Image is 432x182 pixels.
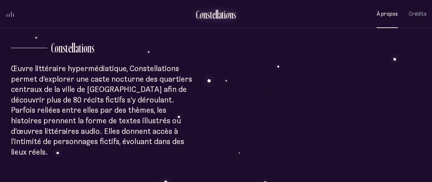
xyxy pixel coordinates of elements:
div: n [230,8,233,20]
div: l [217,8,218,20]
div: t [222,8,224,20]
div: o [225,8,230,20]
div: e [212,8,215,20]
div: a [218,8,222,20]
div: i [224,8,226,20]
div: l [215,8,217,20]
div: t [210,8,212,20]
div: o [199,8,203,20]
div: C [196,8,199,20]
div: n [203,8,207,20]
button: À propos [377,5,398,23]
span: À propos [377,11,398,17]
button: Crédits [409,5,427,23]
div: s [207,8,210,20]
button: volume audio [5,10,15,18]
span: Crédits [409,11,427,17]
div: s [233,8,236,20]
